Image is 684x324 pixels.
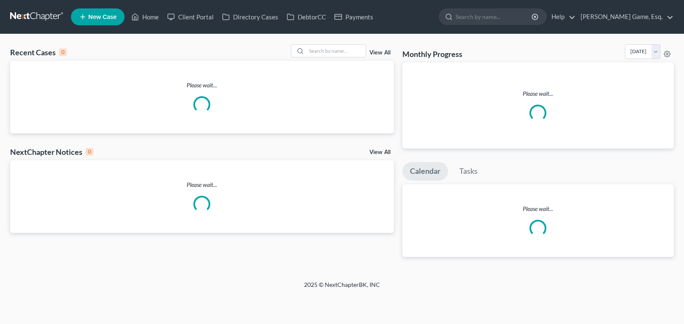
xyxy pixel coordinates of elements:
a: Directory Cases [218,9,282,24]
p: Please wait... [409,89,667,98]
a: View All [369,50,391,56]
input: Search by name... [307,45,366,57]
a: [PERSON_NAME] Game, Esq. [576,9,673,24]
div: 0 [59,49,67,56]
div: NextChapter Notices [10,147,93,157]
p: Please wait... [402,205,674,213]
span: New Case [88,14,117,20]
div: 2025 © NextChapterBK, INC [101,281,583,296]
a: View All [369,149,391,155]
a: DebtorCC [282,9,330,24]
p: Please wait... [10,81,394,89]
div: 0 [86,148,93,156]
a: Payments [330,9,377,24]
h3: Monthly Progress [402,49,462,59]
a: Help [547,9,575,24]
div: Recent Cases [10,47,67,57]
a: Client Portal [163,9,218,24]
a: Home [127,9,163,24]
input: Search by name... [456,9,533,24]
a: Calendar [402,162,448,181]
p: Please wait... [10,181,394,189]
a: Tasks [452,162,485,181]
